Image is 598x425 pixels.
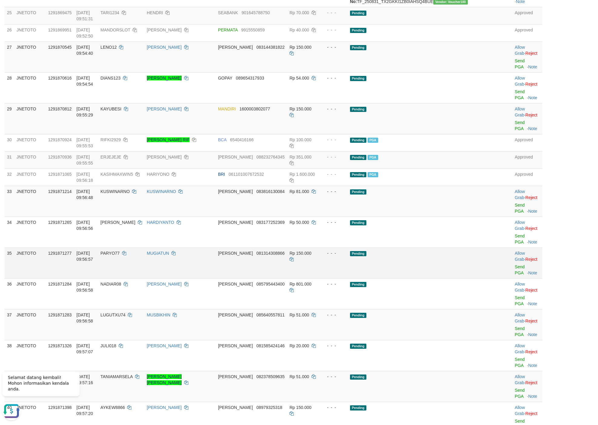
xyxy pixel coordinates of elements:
[48,106,72,111] span: 1291870812
[525,288,537,293] a: Reject
[256,220,285,225] span: Copy 083177252369 to clipboard
[525,411,537,416] a: Reject
[350,155,366,160] span: Pending
[5,41,14,72] td: 27
[77,172,93,183] span: [DATE] 09:56:18
[515,343,525,354] span: ·
[101,28,131,32] span: MANDORSLOT
[528,240,537,244] a: Note
[289,76,309,80] span: Rp 54.000
[322,281,345,287] div: - - -
[515,251,525,262] span: ·
[218,405,253,410] span: [PERSON_NAME]
[218,220,253,225] span: [PERSON_NAME]
[368,172,378,177] span: Marked by auofahmi
[218,10,238,15] span: SEABANK
[289,220,309,225] span: Rp 50.000
[147,220,174,225] a: HARDIYANTO
[14,72,46,103] td: JNETOTO
[350,282,366,287] span: Pending
[528,301,537,306] a: Note
[5,7,14,24] td: 25
[322,10,345,16] div: - - -
[515,282,525,293] span: ·
[322,312,345,318] div: - - -
[5,134,14,151] td: 30
[256,282,285,286] span: Copy 085795443400 to clipboard
[528,394,537,399] a: Note
[350,11,366,16] span: Pending
[350,313,366,318] span: Pending
[147,189,176,194] a: KUSWINARNO
[515,106,525,117] a: Allow Grab
[515,76,525,87] a: Allow Grab
[77,28,93,38] span: [DATE] 09:52:50
[101,10,119,15] span: TARI1234
[147,312,170,317] a: MUSBIKHIN
[515,203,525,214] a: Send PGA
[512,72,542,103] td: ·
[515,189,525,200] span: ·
[48,189,72,194] span: 1291871214
[528,332,537,337] a: Note
[322,250,345,256] div: - - -
[350,189,366,195] span: Pending
[14,151,46,168] td: JNETOTO
[218,106,236,111] span: MANDIRI
[48,10,72,15] span: 1291869475
[289,374,309,379] span: Rp 51.000
[512,41,542,72] td: ·
[230,137,254,142] span: Copy 6540416166 to clipboard
[525,380,537,385] a: Reject
[77,282,93,293] span: [DATE] 09:56:58
[5,217,14,247] td: 34
[5,72,14,103] td: 28
[350,220,366,225] span: Pending
[515,220,525,231] a: Allow Grab
[515,295,525,306] a: Send PGA
[48,282,72,286] span: 1291871284
[322,75,345,81] div: - - -
[525,257,537,262] a: Reject
[77,106,93,117] span: [DATE] 09:55:29
[242,10,270,15] span: Copy 901645788750 to clipboard
[515,189,525,200] a: Allow Grab
[147,172,170,177] a: HARIYONO
[101,155,121,159] span: ERJEJEJE
[147,137,190,142] a: [PERSON_NAME] RIF
[525,319,537,323] a: Reject
[218,312,253,317] span: [PERSON_NAME]
[218,172,225,177] span: BRI
[525,82,537,87] a: Reject
[322,188,345,195] div: - - -
[512,371,542,402] td: ·
[77,137,93,148] span: [DATE] 09:55:53
[289,312,309,317] span: Rp 51.000
[515,405,525,416] span: ·
[528,64,537,69] a: Note
[8,9,69,26] span: Selamat datang kembali! Mohon informasikan kendala anda.
[14,186,46,217] td: JNETOTO
[218,137,226,142] span: BCA
[289,189,309,194] span: Rp 81.000
[77,10,93,21] span: [DATE] 09:51:31
[2,36,21,54] button: Open LiveChat chat widget
[368,138,378,143] span: Marked by auofahmi
[77,374,93,385] span: [DATE] 09:57:16
[289,282,311,286] span: Rp 801.000
[218,76,232,80] span: GOPAY
[528,270,537,275] a: Note
[218,282,253,286] span: [PERSON_NAME]
[147,106,182,111] a: [PERSON_NAME]
[515,374,525,385] span: ·
[350,138,366,143] span: Pending
[512,278,542,309] td: ·
[512,151,542,168] td: Approved
[322,27,345,33] div: - - -
[147,282,182,286] a: [PERSON_NAME]
[14,309,46,340] td: JNETOTO
[512,340,542,371] td: ·
[322,154,345,160] div: - - -
[5,340,14,371] td: 38
[512,247,542,278] td: ·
